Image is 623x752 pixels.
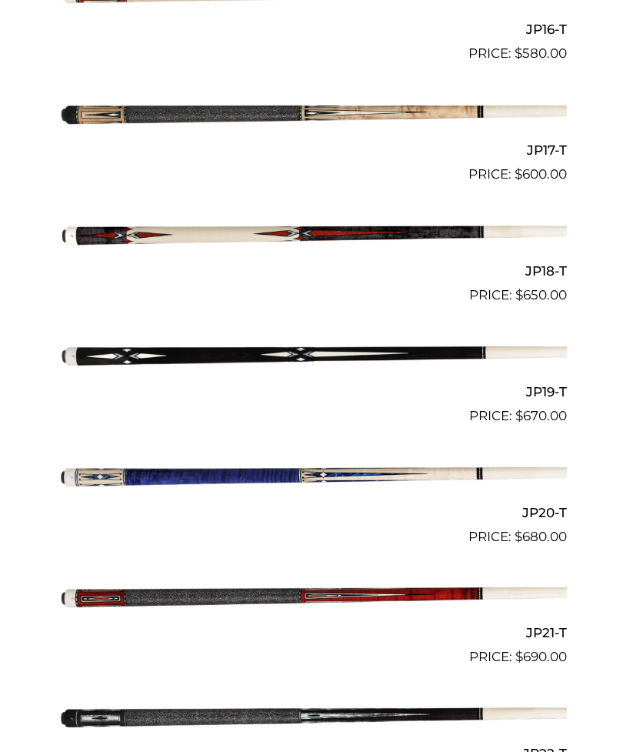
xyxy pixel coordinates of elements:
bdi: 680.00 [515,529,567,544]
bdi: 690.00 [515,649,567,664]
bdi: 670.00 [515,408,567,423]
img: JP18-T [56,191,567,276]
span: $ [515,649,523,664]
span: $ [515,287,523,302]
a: JP17-T $600.00 [56,70,567,184]
span: $ [515,45,522,61]
bdi: 650.00 [515,287,567,302]
span: $ [515,529,522,544]
span: $ [515,166,522,182]
a: JP21-T $690.00 [56,553,567,667]
img: JP20-T [56,433,567,517]
a: JP20-T $680.00 [56,433,567,546]
img: JP17-T [56,70,567,155]
span: $ [515,408,523,423]
bdi: 580.00 [515,45,567,61]
img: JP19-T [56,312,567,396]
a: JP19-T $670.00 [56,312,567,426]
img: JP21-T [56,553,567,638]
bdi: 600.00 [515,166,567,182]
a: JP18-T $650.00 [56,191,567,305]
